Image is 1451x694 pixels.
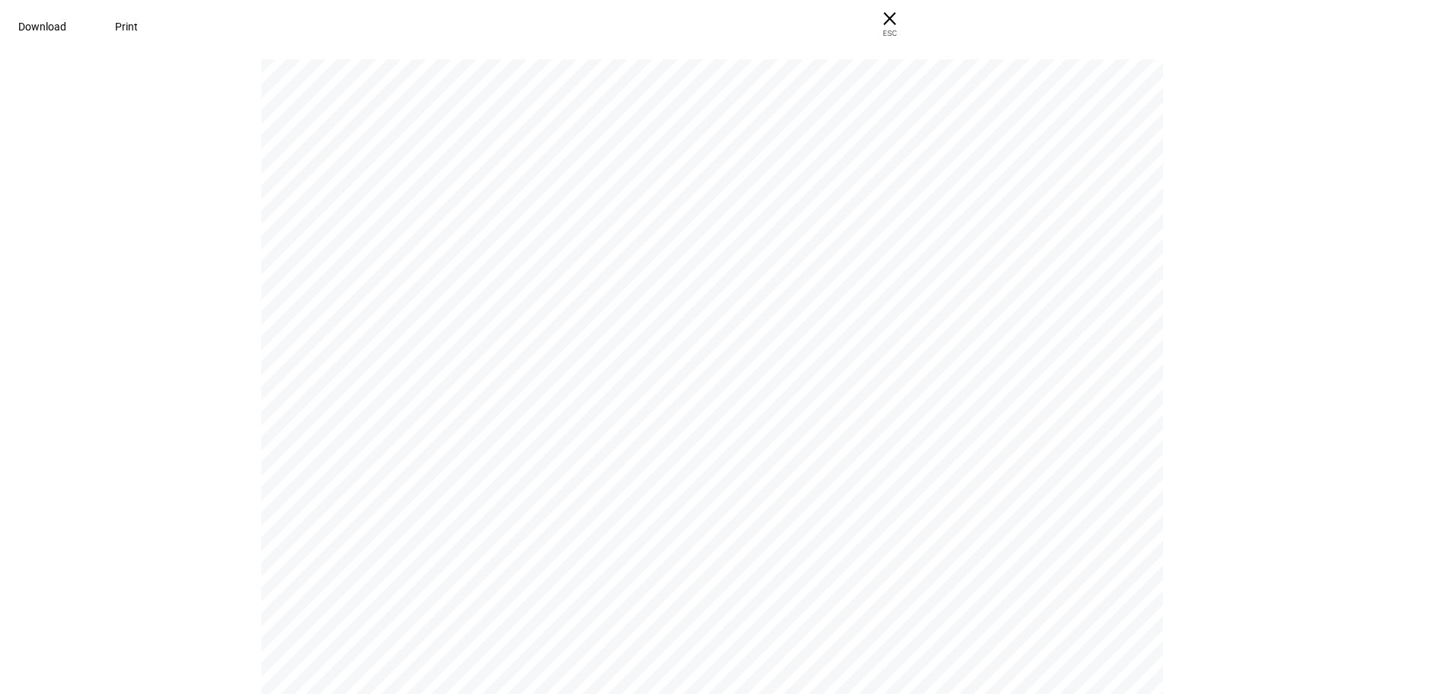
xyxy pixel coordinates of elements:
[18,21,66,33] span: Download
[1057,100,1129,111] a: https://www.ethic.com/
[865,17,914,39] span: ESC
[788,100,1117,110] span: [PERSON_NAME] & [PERSON_NAME] 0305 | Portfolio Report
[97,11,156,42] button: Print
[115,21,138,33] span: Print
